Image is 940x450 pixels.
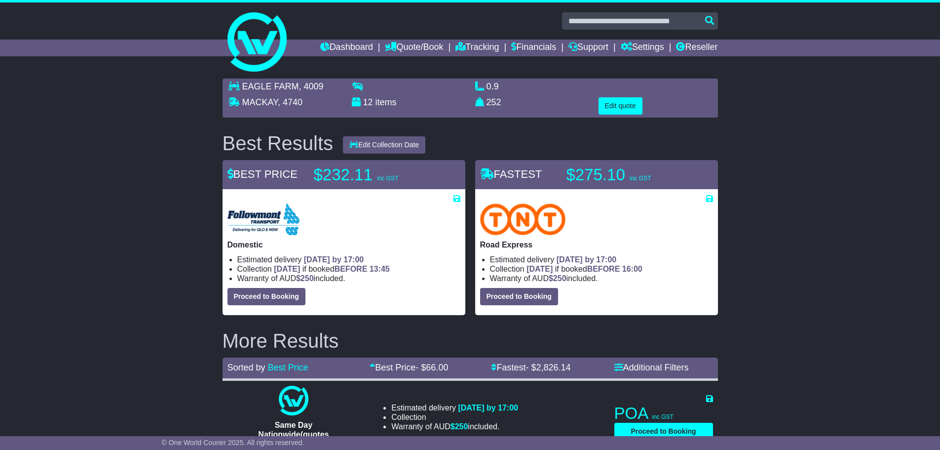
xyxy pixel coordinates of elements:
[314,165,437,185] p: $232.11
[227,240,460,249] p: Domestic
[223,330,718,352] h2: More Results
[480,168,542,180] span: FASTEST
[480,288,558,305] button: Proceed to Booking
[455,422,468,431] span: 250
[377,175,398,182] span: inc GST
[237,264,460,274] li: Collection
[242,82,299,91] span: EAGLE FARM
[630,175,651,182] span: inc GST
[278,97,302,107] span: , 4740
[614,404,713,423] p: POA
[652,413,674,420] span: inc GST
[391,422,518,431] li: Warranty of AUD included.
[391,403,518,412] li: Estimated delivery
[258,421,329,448] span: Same Day Nationwide(quotes take 0.5-1 hour)
[237,255,460,264] li: Estimated delivery
[299,82,324,91] span: , 4009
[487,82,499,91] span: 0.9
[487,97,501,107] span: 252
[237,274,460,283] li: Warranty of AUD included.
[274,265,300,273] span: [DATE]
[320,40,373,56] a: Dashboard
[480,204,566,235] img: TNT Domestic: Road Express
[455,40,499,56] a: Tracking
[385,40,443,56] a: Quote/Book
[370,265,390,273] span: 13:45
[536,363,571,372] span: 2,826.14
[568,40,608,56] a: Support
[304,255,364,264] span: [DATE] by 17:00
[614,363,689,372] a: Additional Filters
[566,165,690,185] p: $275.10
[614,423,713,440] button: Proceed to Booking
[242,97,278,107] span: MACKAY
[363,97,373,107] span: 12
[415,363,448,372] span: - $
[335,265,368,273] span: BEFORE
[218,132,338,154] div: Best Results
[491,363,570,372] a: Fastest- $2,826.14
[621,40,664,56] a: Settings
[301,274,314,283] span: 250
[296,274,314,283] span: $
[490,255,713,264] li: Estimated delivery
[557,255,617,264] span: [DATE] by 17:00
[227,168,298,180] span: BEST PRICE
[268,363,308,372] a: Best Price
[376,97,397,107] span: items
[526,363,571,372] span: - $
[553,274,566,283] span: 250
[426,363,448,372] span: 66.00
[526,265,642,273] span: if booked
[622,265,642,273] span: 16:00
[370,363,448,372] a: Best Price- $66.00
[526,265,553,273] span: [DATE]
[451,422,468,431] span: $
[549,274,566,283] span: $
[227,288,305,305] button: Proceed to Booking
[162,439,304,447] span: © One World Courier 2025. All rights reserved.
[391,412,518,422] li: Collection
[511,40,556,56] a: Financials
[343,136,425,154] button: Edit Collection Date
[676,40,717,56] a: Reseller
[599,97,642,115] button: Edit quote
[587,265,620,273] span: BEFORE
[274,265,389,273] span: if booked
[490,274,713,283] li: Warranty of AUD included.
[458,404,518,412] span: [DATE] by 17:00
[279,386,308,415] img: One World Courier: Same Day Nationwide(quotes take 0.5-1 hour)
[227,204,300,235] img: Followmont Transport: Domestic
[480,240,713,249] p: Road Express
[490,264,713,274] li: Collection
[227,363,265,372] span: Sorted by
